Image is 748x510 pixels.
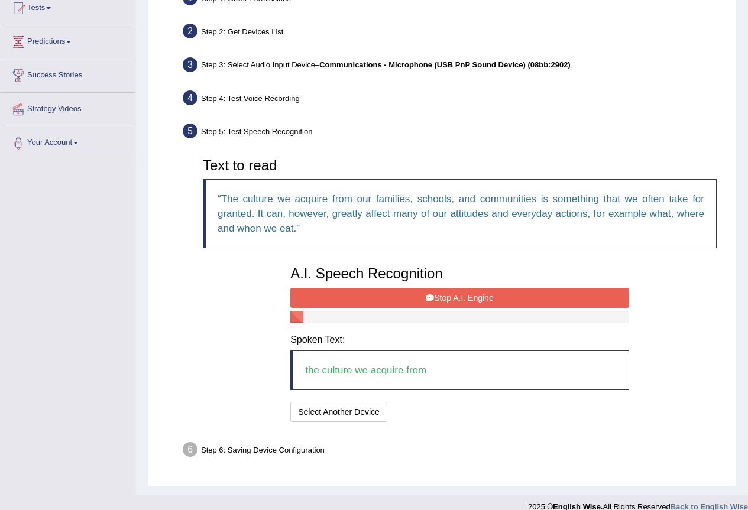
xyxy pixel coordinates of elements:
[290,334,629,345] h4: Spoken Text:
[177,120,730,146] div: Step 5: Test Speech Recognition
[1,59,135,89] a: Success Stories
[290,266,629,281] h3: A.I. Speech Recognition
[177,54,730,80] div: Step 3: Select Audio Input Device
[177,438,730,464] div: Step 6: Saving Device Configuration
[1,93,135,122] a: Strategy Videos
[177,87,730,113] div: Step 4: Test Voice Recording
[177,20,730,46] div: Step 2: Get Devices List
[290,350,629,390] blockquote: the culture we acquire from
[319,60,571,69] b: Communications - Microphone (USB PnP Sound Device) (08bb:2902)
[1,126,135,156] a: Your Account
[218,193,704,234] q: The culture we acquire from our families, schools, and communities is something that we often tak...
[1,25,135,55] a: Predictions
[290,402,387,422] button: Select Another Device
[203,158,717,173] h3: Text to read
[290,288,629,308] button: Stop A.I. Engine
[315,60,571,69] span: –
